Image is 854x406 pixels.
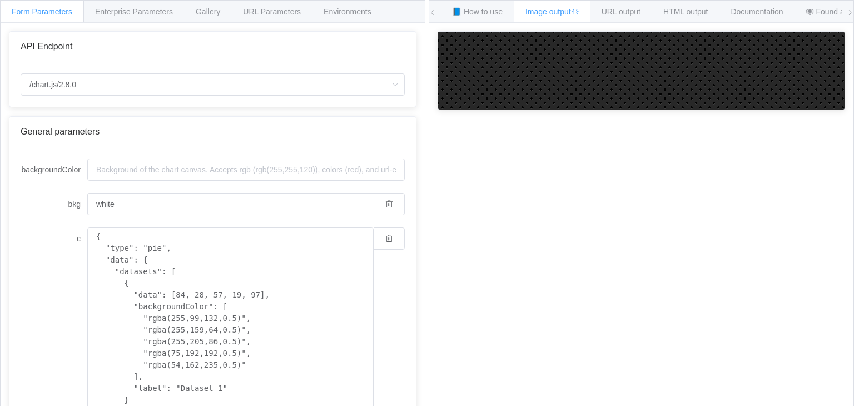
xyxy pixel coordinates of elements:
[602,7,640,16] span: URL output
[21,127,100,136] span: General parameters
[21,227,87,250] label: c
[12,7,72,16] span: Form Parameters
[87,193,374,215] input: Background of the chart canvas. Accepts rgb (rgb(255,255,120)), colors (red), and url-encoded hex...
[21,159,87,181] label: backgroundColor
[95,7,173,16] span: Enterprise Parameters
[87,159,405,181] input: Background of the chart canvas. Accepts rgb (rgb(255,255,120)), colors (red), and url-encoded hex...
[196,7,220,16] span: Gallery
[731,7,783,16] span: Documentation
[324,7,371,16] span: Environments
[21,73,405,96] input: Select
[21,42,72,51] span: API Endpoint
[21,193,87,215] label: bkg
[243,7,301,16] span: URL Parameters
[525,7,579,16] span: Image output
[663,7,708,16] span: HTML output
[452,7,503,16] span: 📘 How to use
